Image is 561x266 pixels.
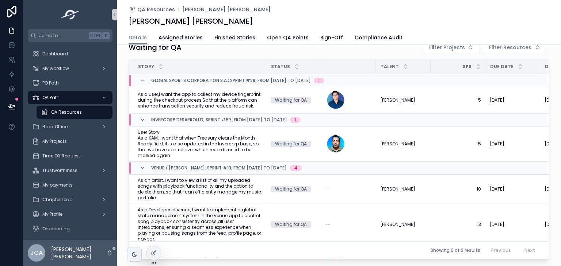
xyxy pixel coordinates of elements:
[325,186,371,192] a: --
[275,97,307,103] div: Waiting for QA
[271,64,290,70] span: Status
[28,179,112,192] a: My payments
[151,78,311,83] span: Global Sports Corporation S.A.; Sprint #28; From [DATE] to [DATE]
[42,80,59,86] span: PO Path
[490,97,536,103] a: [DATE]
[42,226,70,232] span: Onboarding
[103,33,109,39] span: K
[138,64,154,70] span: Story
[42,168,77,173] span: Trustworthiness
[490,186,504,192] span: [DATE]
[129,34,147,41] span: Details
[545,186,559,192] span: [DATE]
[89,32,102,39] span: Ctrl
[42,211,62,217] span: My Profile
[355,31,402,46] a: Compliance Audit
[51,109,82,115] span: QA Resources
[28,29,112,42] button: Jump to...CtrlK
[545,222,559,227] span: [DATE]
[42,153,80,159] span: Time Off Request
[28,91,112,104] a: QA Path
[28,135,112,148] a: My Projects
[380,186,415,192] span: [PERSON_NAME]
[489,44,531,51] span: Filter Resources
[214,31,255,46] a: Finished Stories
[380,222,426,227] a: [PERSON_NAME]
[37,106,112,119] a: QA Resources
[271,97,317,103] a: Waiting for QA
[42,95,60,101] span: QA Path
[490,186,536,192] a: [DATE]
[275,186,307,192] div: Waiting for QA
[138,207,262,242] a: As a Developer of venue, I want to implement a global state management system in the Venue app to...
[138,129,262,159] span: User Story As a KAM, I want that when Treasury clears the Month Ready field, it is also updated i...
[380,186,426,192] a: [PERSON_NAME]
[42,138,67,144] span: My Projects
[182,6,271,13] a: [PERSON_NAME] [PERSON_NAME]
[490,222,536,227] a: [DATE]
[138,91,262,109] span: As a user,I want the app to collect my device fingerprint during the checkout process,So that the...
[28,120,112,133] a: Back Office
[435,222,481,227] a: 13
[28,47,112,60] a: Dashboard
[214,34,255,41] span: Finished Stories
[325,222,331,227] span: --
[28,208,112,221] a: My Profile
[545,97,559,103] span: [DATE]
[267,31,309,46] a: Open QA Points
[380,97,426,103] a: [PERSON_NAME]
[151,117,287,123] span: Invercorp Desarrollo; Sprint #67; From [DATE] to [DATE]
[490,141,504,147] span: [DATE]
[129,16,253,26] h1: [PERSON_NAME] [PERSON_NAME]
[423,40,480,54] button: Select Button
[159,34,203,41] span: Assigned Stories
[271,141,317,147] a: Waiting for QA
[137,6,175,13] span: QA Resources
[271,221,317,228] a: Waiting for QA
[380,222,415,227] span: [PERSON_NAME]
[355,34,402,41] span: Compliance Audit
[129,42,182,52] h1: Waiting for QA
[490,222,504,227] span: [DATE]
[325,186,331,192] span: --
[429,44,465,51] span: Filter Projects
[435,186,481,192] a: 10
[129,31,147,45] a: Details
[490,64,514,70] span: Due Date
[151,165,287,171] span: Venue / [PERSON_NAME]; Sprint #13; From [DATE] to [DATE]
[490,97,504,103] span: [DATE]
[267,34,309,41] span: Open QA Points
[380,97,415,103] span: [PERSON_NAME]
[320,31,343,46] a: Sign-Off
[42,197,73,203] span: Chapter Lead
[275,221,307,228] div: Waiting for QA
[271,186,317,192] a: Waiting for QA
[42,66,69,71] span: My workflow
[138,177,262,201] a: As an artist, I want to view a list of all my uploaded songs with playback functionality and the ...
[294,117,296,123] div: 1
[28,193,112,206] a: Chapter Lead
[51,246,107,260] p: [PERSON_NAME] [PERSON_NAME]
[42,124,68,130] span: Back Office
[380,141,415,147] span: [PERSON_NAME]
[490,141,536,147] a: [DATE]
[325,222,371,227] a: --
[380,141,426,147] a: [PERSON_NAME]
[28,222,112,235] a: Onboarding
[275,141,307,147] div: Waiting for QA
[431,247,480,253] span: Showing 6 of 6 results
[28,62,112,75] a: My workflow
[320,34,343,41] span: Sign-Off
[30,249,43,257] span: JCA
[381,64,399,70] span: Talent
[435,97,481,103] span: 5
[435,141,481,147] a: 5
[463,64,472,70] span: SPs
[42,51,68,57] span: Dashboard
[483,40,546,54] button: Select Button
